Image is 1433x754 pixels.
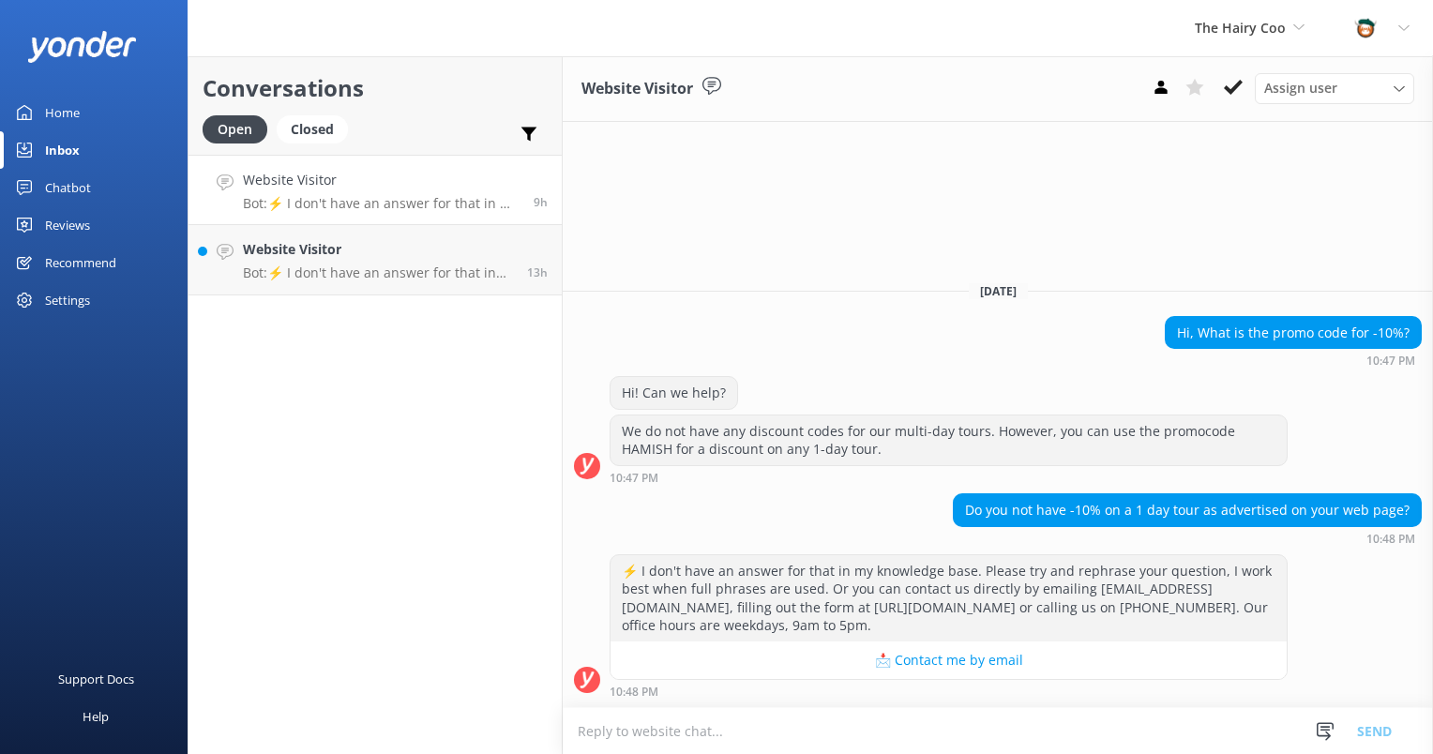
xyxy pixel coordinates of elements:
[243,195,520,212] p: Bot: ⚡ I don't have an answer for that in my knowledge base. Please try and rephrase your questio...
[1165,354,1422,367] div: 10:47pm 18-Aug-2025 (UTC +01:00) Europe/Dublin
[611,555,1287,641] div: ⚡ I don't have an answer for that in my knowledge base. Please try and rephrase your question, I ...
[1255,73,1414,103] div: Assign User
[969,283,1028,299] span: [DATE]
[1195,19,1286,37] span: The Hairy Coo
[1366,355,1415,367] strong: 10:47 PM
[1351,14,1380,42] img: 457-1738239164.png
[45,281,90,319] div: Settings
[534,194,548,210] span: 10:48pm 18-Aug-2025 (UTC +01:00) Europe/Dublin
[243,170,520,190] h4: Website Visitor
[243,264,513,281] p: Bot: ⚡ I don't have an answer for that in my knowledge base. Please try and rephrase your questio...
[45,131,80,169] div: Inbox
[1366,534,1415,545] strong: 10:48 PM
[243,239,513,260] h4: Website Visitor
[45,244,116,281] div: Recommend
[610,473,658,484] strong: 10:47 PM
[58,660,134,698] div: Support Docs
[610,471,1288,484] div: 10:47pm 18-Aug-2025 (UTC +01:00) Europe/Dublin
[611,377,737,409] div: Hi! Can we help?
[277,118,357,139] a: Closed
[203,118,277,139] a: Open
[1264,78,1337,98] span: Assign user
[277,115,348,143] div: Closed
[28,31,136,62] img: yonder-white-logo.png
[45,169,91,206] div: Chatbot
[189,155,562,225] a: Website VisitorBot:⚡ I don't have an answer for that in my knowledge base. Please try and rephras...
[1166,317,1421,349] div: Hi, What is the promo code for -10%?
[953,532,1422,545] div: 10:48pm 18-Aug-2025 (UTC +01:00) Europe/Dublin
[527,264,548,280] span: 06:51pm 18-Aug-2025 (UTC +01:00) Europe/Dublin
[610,686,658,698] strong: 10:48 PM
[45,206,90,244] div: Reviews
[189,225,562,295] a: Website VisitorBot:⚡ I don't have an answer for that in my knowledge base. Please try and rephras...
[611,415,1287,465] div: We do not have any discount codes for our multi-day tours. However, you can use the promocode HAM...
[203,70,548,106] h2: Conversations
[203,115,267,143] div: Open
[45,94,80,131] div: Home
[83,698,109,735] div: Help
[581,77,693,101] h3: Website Visitor
[954,494,1421,526] div: Do you not have -10% on a 1 day tour as advertised on your web page?
[611,641,1287,679] button: 📩 Contact me by email
[610,685,1288,698] div: 10:48pm 18-Aug-2025 (UTC +01:00) Europe/Dublin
